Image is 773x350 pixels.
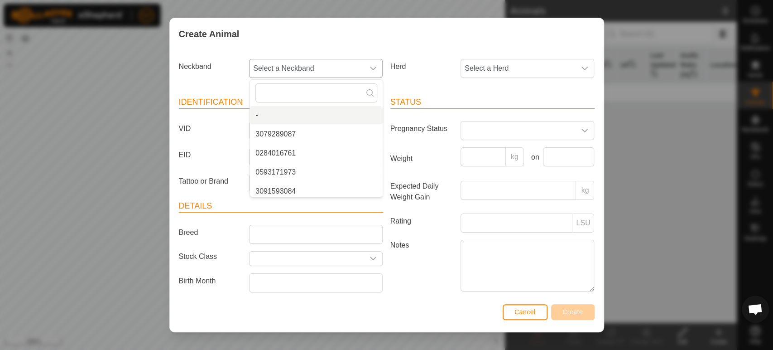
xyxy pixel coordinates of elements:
label: Pregnancy Status [387,121,457,136]
label: Weight [387,147,457,170]
span: Create [562,308,583,316]
span: Cancel [514,308,536,316]
div: dropdown trigger [364,59,382,78]
label: Age [175,300,246,311]
label: Rating [387,214,457,229]
li: 0284016761 [250,144,383,162]
li: 0593171973 [250,163,383,181]
header: Details [179,200,383,213]
label: EID [175,147,246,163]
input: Select or enter a Stock Class [250,252,364,266]
div: dropdown trigger [576,122,594,140]
div: dropdown trigger [576,59,594,78]
p-inputgroup-addon: kg [576,181,594,200]
span: - [255,110,258,121]
span: Select a Neckband [250,59,364,78]
label: Expected Daily Weight Gain [387,181,457,203]
label: Birth Month [175,273,246,289]
li: 3079289087 [250,125,383,143]
span: 3091593084 [255,186,296,197]
span: 0284016761 [255,148,296,159]
span: Create Animal [179,27,240,41]
span: 3079289087 [255,129,296,140]
label: Breed [175,225,246,240]
header: Identification [179,96,383,109]
label: VID [175,121,246,136]
li: - [250,106,383,124]
span: Select a Herd [461,59,576,78]
li: 3091593084 [250,182,383,200]
label: Neckband [175,59,246,74]
label: on [528,152,539,163]
div: dropdown trigger [364,252,382,266]
a: Open chat [742,296,769,323]
button: Create [551,304,595,320]
p-inputgroup-addon: LSU [572,214,594,233]
label: Herd [387,59,457,74]
span: 0593171973 [255,167,296,178]
header: Status [390,96,595,109]
label: Stock Class [175,251,246,262]
button: Cancel [503,304,547,320]
label: Notes [387,240,457,291]
label: Tattoo or Brand [175,174,246,189]
p-inputgroup-addon: kg [506,147,524,166]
